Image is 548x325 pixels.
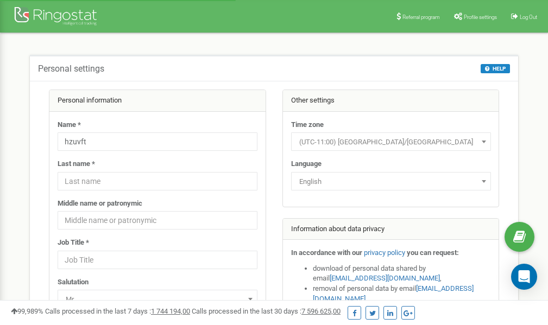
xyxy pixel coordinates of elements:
a: [EMAIL_ADDRESS][DOMAIN_NAME] [330,274,440,282]
button: HELP [481,64,510,73]
label: Time zone [291,120,324,130]
div: Information about data privacy [283,219,499,240]
label: Language [291,159,322,169]
span: Mr. [58,290,257,308]
h5: Personal settings [38,64,104,74]
span: (UTC-11:00) Pacific/Midway [295,135,487,150]
u: 7 596 625,00 [301,307,341,315]
span: English [291,172,491,190]
strong: In accordance with our [291,248,362,257]
label: Name * [58,120,81,130]
span: Mr. [61,292,254,307]
u: 1 744 194,00 [151,307,190,315]
label: Salutation [58,277,89,288]
label: Last name * [58,159,95,169]
span: Calls processed in the last 30 days : [192,307,341,315]
span: Referral program [402,14,440,20]
span: (UTC-11:00) Pacific/Midway [291,132,491,151]
a: privacy policy [364,248,405,257]
span: Profile settings [464,14,497,20]
span: 99,989% [11,307,43,315]
label: Middle name or patronymic [58,199,142,209]
div: Other settings [283,90,499,112]
input: Middle name or patronymic [58,211,257,230]
label: Job Title * [58,238,89,248]
span: English [295,174,487,189]
input: Job Title [58,251,257,269]
strong: you can request: [407,248,459,257]
input: Name [58,132,257,151]
span: Calls processed in the last 7 days : [45,307,190,315]
div: Personal information [49,90,266,112]
li: download of personal data shared by email , [313,264,491,284]
input: Last name [58,172,257,190]
span: Log Out [520,14,537,20]
li: removal of personal data by email , [313,284,491,304]
div: Open Intercom Messenger [511,264,537,290]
